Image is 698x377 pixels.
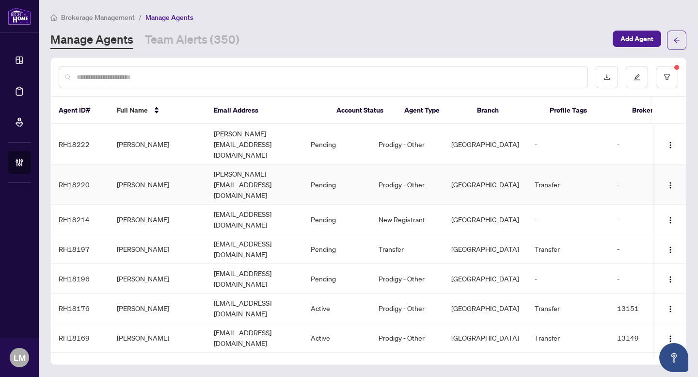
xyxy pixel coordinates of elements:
[371,124,444,164] td: Prodigy - Other
[666,276,674,283] img: Logo
[51,323,109,353] td: RH18169
[303,234,371,264] td: Pending
[666,216,674,224] img: Logo
[659,343,688,372] button: Open asap
[609,234,667,264] td: -
[50,14,57,21] span: home
[603,74,610,81] span: download
[303,205,371,234] td: Pending
[663,212,678,227] button: Logo
[620,31,653,47] span: Add Agent
[303,124,371,164] td: Pending
[145,32,239,49] a: Team Alerts (350)
[8,7,31,25] img: logo
[444,164,527,205] td: [GEOGRAPHIC_DATA]
[527,234,609,264] td: Transfer
[666,335,674,343] img: Logo
[609,205,667,234] td: -
[626,66,648,88] button: edit
[527,164,609,205] td: Transfer
[109,294,206,323] td: [PERSON_NAME]
[527,264,609,294] td: -
[109,97,206,124] th: Full Name
[50,32,133,49] a: Manage Agents
[371,234,444,264] td: Transfer
[663,136,678,152] button: Logo
[206,264,303,294] td: [EMAIL_ADDRESS][DOMAIN_NAME]
[663,241,678,257] button: Logo
[666,246,674,254] img: Logo
[663,177,678,192] button: Logo
[109,323,206,353] td: [PERSON_NAME]
[542,97,624,124] th: Profile Tags
[371,294,444,323] td: Prodigy - Other
[397,97,469,124] th: Agent Type
[51,294,109,323] td: RH18176
[371,205,444,234] td: New Registrant
[527,294,609,323] td: Transfer
[303,264,371,294] td: Pending
[206,323,303,353] td: [EMAIL_ADDRESS][DOMAIN_NAME]
[206,205,303,234] td: [EMAIL_ADDRESS][DOMAIN_NAME]
[145,13,193,22] span: Manage Agents
[206,164,303,205] td: [PERSON_NAME][EMAIL_ADDRESS][DOMAIN_NAME]
[109,264,206,294] td: [PERSON_NAME]
[596,66,618,88] button: download
[527,124,609,164] td: -
[656,66,678,88] button: filter
[444,205,527,234] td: [GEOGRAPHIC_DATA]
[666,305,674,313] img: Logo
[14,351,26,364] span: LM
[609,294,667,323] td: 13151
[51,97,109,124] th: Agent ID#
[527,323,609,353] td: Transfer
[51,234,109,264] td: RH18197
[666,181,674,189] img: Logo
[444,124,527,164] td: [GEOGRAPHIC_DATA]
[371,164,444,205] td: Prodigy - Other
[117,105,148,115] span: Full Name
[109,205,206,234] td: [PERSON_NAME]
[613,31,661,47] button: Add Agent
[303,294,371,323] td: Active
[303,164,371,205] td: Pending
[303,323,371,353] td: Active
[329,97,397,124] th: Account Status
[206,294,303,323] td: [EMAIL_ADDRESS][DOMAIN_NAME]
[609,323,667,353] td: 13149
[109,164,206,205] td: [PERSON_NAME]
[673,37,680,44] span: arrow-left
[444,323,527,353] td: [GEOGRAPHIC_DATA]
[51,205,109,234] td: RH18214
[206,124,303,164] td: [PERSON_NAME][EMAIL_ADDRESS][DOMAIN_NAME]
[609,164,667,205] td: -
[664,74,670,81] span: filter
[624,97,682,124] th: Brokerwolf ID
[666,141,674,149] img: Logo
[469,97,542,124] th: Branch
[634,74,640,81] span: edit
[139,12,142,23] li: /
[371,323,444,353] td: Prodigy - Other
[206,97,329,124] th: Email Address
[206,234,303,264] td: [EMAIL_ADDRESS][DOMAIN_NAME]
[371,264,444,294] td: Prodigy - Other
[61,13,135,22] span: Brokerage Management
[609,264,667,294] td: -
[51,164,109,205] td: RH18220
[51,264,109,294] td: RH18196
[51,124,109,164] td: RH18222
[663,300,678,316] button: Logo
[109,234,206,264] td: [PERSON_NAME]
[527,205,609,234] td: -
[444,234,527,264] td: [GEOGRAPHIC_DATA]
[609,124,667,164] td: -
[663,271,678,286] button: Logo
[444,264,527,294] td: [GEOGRAPHIC_DATA]
[444,294,527,323] td: [GEOGRAPHIC_DATA]
[663,330,678,345] button: Logo
[109,124,206,164] td: [PERSON_NAME]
